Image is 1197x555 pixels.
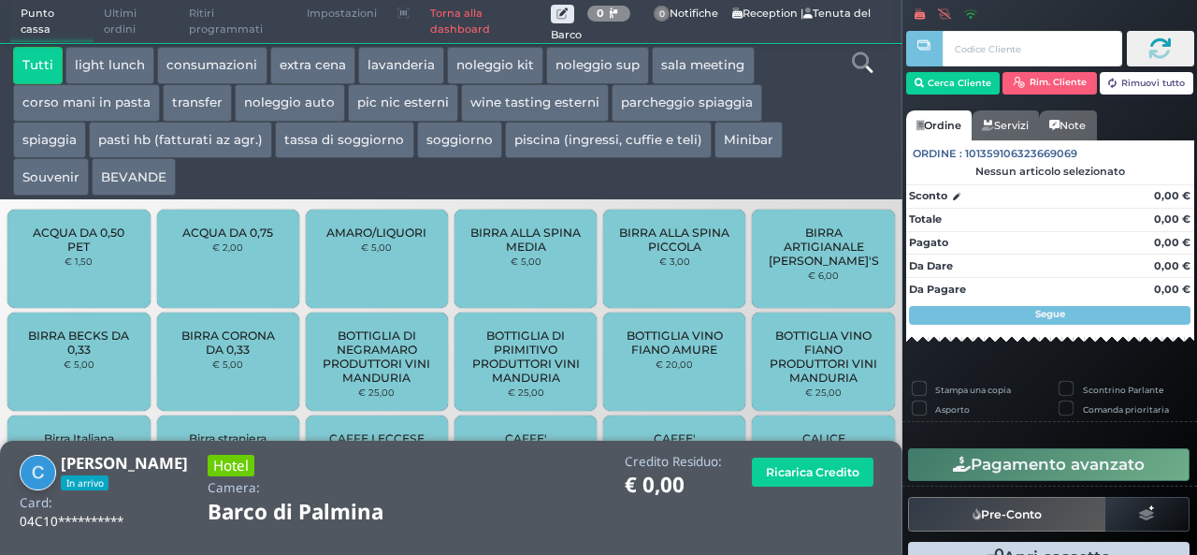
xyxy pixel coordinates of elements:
[1154,283,1190,296] strong: 0,00 €
[908,448,1190,480] button: Pagamento avanzato
[208,501,436,524] h1: Barco di Palmina
[511,256,541,267] small: € 5,00
[163,84,232,122] button: transfer
[235,84,344,122] button: noleggio auto
[909,259,953,272] strong: Da Dare
[348,84,458,122] button: pic nic esterni
[612,84,762,122] button: parcheggio spiaggia
[1083,384,1163,396] label: Scontrino Parlante
[714,122,783,159] button: Minibar
[470,226,582,254] span: BIRRA ALLA SPINA MEDIA
[417,122,502,159] button: soggiorno
[1083,403,1169,416] label: Comanda prioritaria
[23,329,135,357] span: BIRRA BECKS DA 0,33
[461,84,609,122] button: wine tasting esterni
[619,329,730,357] span: BOTTIGLIA VINO FIANO AMURE
[361,241,392,253] small: € 5,00
[656,358,693,370] small: € 20,00
[208,455,254,476] h3: Hotel
[654,6,671,22] span: 0
[470,329,582,385] span: BOTTIGLIA DI PRIMITIVO PRODUTTORI VINI MANDURIA
[508,387,544,398] small: € 25,00
[212,358,243,370] small: € 5,00
[172,329,283,357] span: BIRRA CORONA DA 0,33
[447,47,543,84] button: noleggio kit
[296,1,387,27] span: Impostazioni
[768,226,879,268] span: BIRRA ARTIGIANALE [PERSON_NAME]'S
[906,110,972,140] a: Ordine
[768,431,879,460] span: CALICE PROSECCO
[906,165,1194,178] div: Nessun articolo selezionato
[65,47,154,84] button: light lunch
[909,212,942,226] strong: Totale
[157,47,267,84] button: consumazioni
[92,158,176,196] button: BEVANDE
[908,497,1106,531] button: Pre-Conto
[208,481,260,495] h4: Camera:
[1154,212,1190,226] strong: 0,00 €
[619,431,730,460] span: CAFFE' DECAFFEINATO
[358,47,444,84] button: lavanderia
[212,241,243,253] small: € 2,00
[546,47,649,84] button: noleggio sup
[179,1,296,43] span: Ritiri programmati
[270,47,355,84] button: extra cena
[420,1,550,43] a: Torna alla dashboard
[619,226,730,254] span: BIRRA ALLA SPINA PICCOLA
[935,403,970,416] label: Asporto
[182,226,273,240] span: ACQUA DA 0,75
[909,188,947,204] strong: Sconto
[20,496,52,510] h4: Card:
[322,329,433,385] span: BOTTIGLIA DI NEGRAMARO PRODUTTORI VINI MANDURIA
[597,7,604,20] b: 0
[329,431,425,445] span: CAFFE LECCESE
[1002,72,1097,95] button: Rim. Cliente
[909,283,966,296] strong: Da Pagare
[805,387,842,398] small: € 25,00
[652,47,754,84] button: sala meeting
[13,122,86,159] button: spiaggia
[972,110,1039,140] a: Servizi
[1100,72,1194,95] button: Rimuovi tutto
[358,387,395,398] small: € 25,00
[61,452,188,474] b: [PERSON_NAME]
[935,384,1011,396] label: Stampa una copia
[65,256,93,267] small: € 1,50
[625,474,722,497] h1: € 0,00
[61,475,108,490] span: In arrivo
[909,236,948,249] strong: Pagato
[505,431,547,445] span: CAFFE'
[189,431,267,445] span: Birra straniera
[1039,110,1096,140] a: Note
[943,31,1121,66] input: Codice Cliente
[965,146,1077,162] span: 101359106323669069
[89,122,272,159] button: pasti hb (fatturati az agr.)
[906,72,1001,95] button: Cerca Cliente
[1035,308,1065,320] strong: Segue
[1154,189,1190,202] strong: 0,00 €
[659,256,690,267] small: € 3,00
[768,329,879,385] span: BOTTIGLIA VINO FIANO PRODUTTORI VINI MANDURIA
[752,458,873,487] button: Ricarica Credito
[505,122,712,159] button: piscina (ingressi, cuffie e teli)
[13,47,63,84] button: Tutti
[20,455,56,491] img: Chiarazzo
[13,84,160,122] button: corso mani in pasta
[10,1,94,43] span: Punto cassa
[1154,236,1190,249] strong: 0,00 €
[94,1,179,43] span: Ultimi ordini
[913,146,962,162] span: Ordine :
[64,358,94,370] small: € 5,00
[326,226,426,240] span: AMARO/LIQUORI
[1154,259,1190,272] strong: 0,00 €
[808,270,839,281] small: € 6,00
[625,455,722,469] h4: Credito Residuo:
[13,158,89,196] button: Souvenir
[23,226,135,254] span: ACQUA DA 0,50 PET
[275,122,413,159] button: tassa di soggiorno
[44,431,114,445] span: Birra Italiana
